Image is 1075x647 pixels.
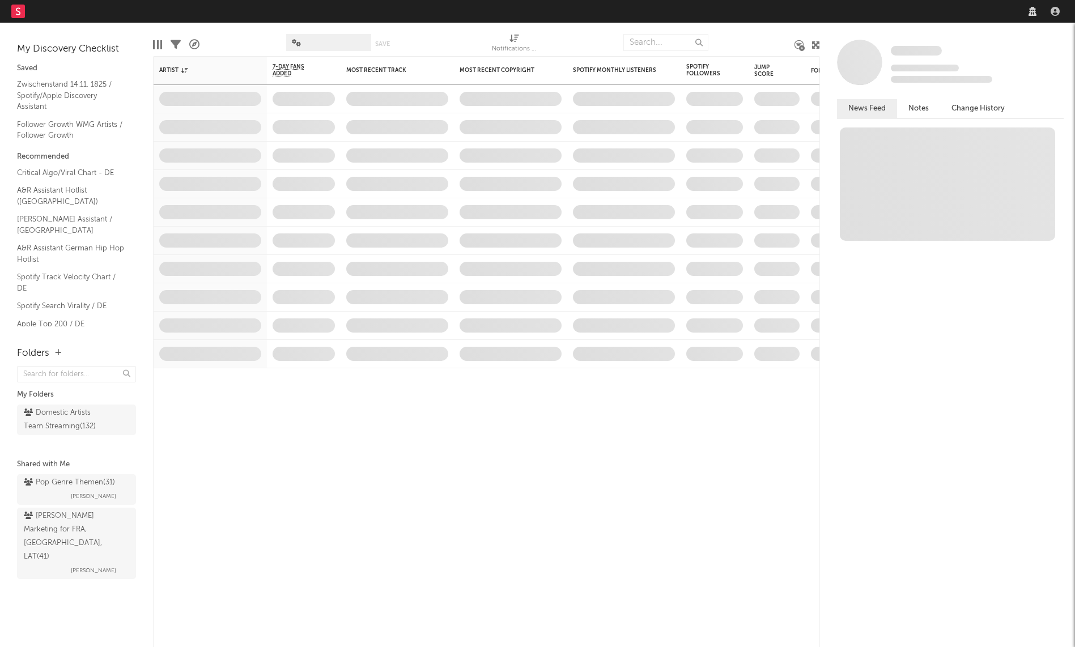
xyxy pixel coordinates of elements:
div: Shared with Me [17,458,136,471]
a: Follower Growth WMG Artists / Follower Growth [17,118,125,142]
span: Tracking Since: [DATE] [891,65,959,71]
a: A&R Assistant Hotlist ([GEOGRAPHIC_DATA]) [17,184,125,207]
div: Artist [159,67,244,74]
a: Domestic Artists Team Streaming(132) [17,405,136,435]
span: 7-Day Fans Added [273,63,318,77]
div: Most Recent Track [346,67,431,74]
div: [PERSON_NAME] Marketing for FRA, [GEOGRAPHIC_DATA], LAT ( 41 ) [24,509,126,564]
div: Edit Columns [153,28,162,61]
span: [PERSON_NAME] [71,564,116,577]
div: Most Recent Copyright [460,67,545,74]
div: Recommended [17,150,136,164]
div: My Folders [17,388,136,402]
a: Spotify Search Virality / DE [17,300,125,312]
button: Change History [940,99,1016,118]
a: A&R Assistant German Hip Hop Hotlist [17,242,125,265]
input: Search... [623,34,708,51]
div: Filters [171,28,181,61]
a: Spotify Track Velocity Chart / DE [17,271,125,294]
a: Pop Genre Themen(31)[PERSON_NAME] [17,474,136,505]
a: [PERSON_NAME] Marketing for FRA, [GEOGRAPHIC_DATA], LAT(41)[PERSON_NAME] [17,508,136,579]
div: Domestic Artists Team Streaming ( 132 ) [24,406,104,433]
div: Folders [811,67,896,74]
span: Some Artist [891,46,942,56]
div: My Discovery Checklist [17,42,136,56]
a: Critical Algo/Viral Chart - DE [17,167,125,179]
a: Zwischenstand 14.11. 1825 / Spotify/Apple Discovery Assistant [17,78,125,113]
input: Search for folders... [17,366,136,382]
button: Save [375,41,390,47]
button: News Feed [837,99,897,118]
span: 0 fans last week [891,76,992,83]
a: Apple Top 200 / DE [17,318,125,330]
a: [PERSON_NAME] Assistant / [GEOGRAPHIC_DATA] [17,213,125,236]
div: Notifications (Artist) [492,42,537,56]
a: Some Artist [891,45,942,57]
div: Spotify Followers [686,63,726,77]
div: Saved [17,62,136,75]
div: Notifications (Artist) [492,28,537,61]
button: Notes [897,99,940,118]
span: [PERSON_NAME] [71,489,116,503]
div: A&R Pipeline [189,28,199,61]
div: Folders [17,347,49,360]
div: Jump Score [754,64,783,78]
div: Spotify Monthly Listeners [573,67,658,74]
div: Pop Genre Themen ( 31 ) [24,476,115,489]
